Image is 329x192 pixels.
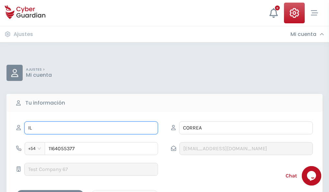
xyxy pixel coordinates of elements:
[290,31,324,38] div: Mi cuenta
[275,6,280,10] div: +
[28,144,41,153] span: +54
[286,172,297,180] span: Chat
[26,67,52,72] p: AJUSTES >
[290,31,316,38] h3: Mi cuenta
[14,31,33,38] h3: Ajustes
[302,166,323,186] iframe: chat widget
[25,99,65,107] b: Tu información
[26,72,52,78] p: Mi cuenta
